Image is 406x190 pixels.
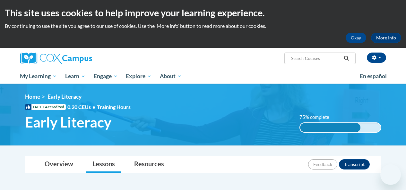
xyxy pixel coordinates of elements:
[299,114,336,121] label: 75% complete
[38,156,80,173] a: Overview
[90,69,122,84] a: Engage
[94,72,118,80] span: Engage
[20,53,92,64] img: Cox Campus
[20,72,57,80] span: My Learning
[65,72,85,80] span: Learn
[97,104,131,110] span: Training Hours
[339,159,370,169] button: Transcript
[61,69,90,84] a: Learn
[67,103,97,111] span: 0.20 CEUs
[20,53,136,64] a: Cox Campus
[16,69,61,84] a: My Learning
[360,73,387,79] span: En español
[290,54,341,62] input: Search Courses
[86,156,121,173] a: Lessons
[380,164,401,185] iframe: Button to launch messaging window
[25,93,40,100] a: Home
[5,6,401,19] h2: This site uses cookies to help improve your learning experience.
[371,33,401,43] a: More Info
[92,104,95,110] span: •
[356,70,391,83] a: En español
[15,69,391,84] div: Main menu
[300,123,360,132] div: 75% complete
[156,69,186,84] a: About
[25,114,111,131] span: Early Literacy
[160,72,182,80] span: About
[48,93,82,100] span: Early Literacy
[346,33,366,43] button: Okay
[126,72,151,80] span: Explore
[308,159,337,169] button: Feedback
[367,53,386,63] button: Account Settings
[25,104,66,110] span: IACET Accredited
[122,69,156,84] a: Explore
[128,156,170,173] a: Resources
[341,54,351,62] button: Search
[5,22,401,29] p: By continuing to use the site you agree to our use of cookies. Use the ‘More info’ button to read...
